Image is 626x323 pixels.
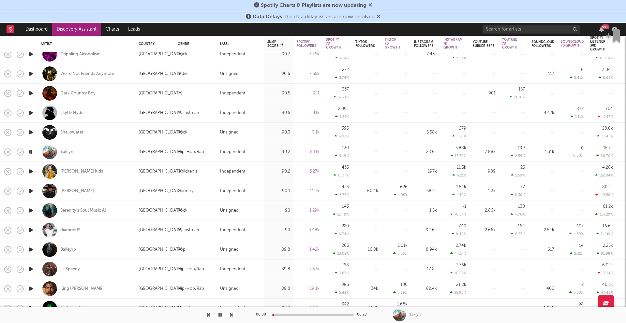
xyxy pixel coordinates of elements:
div: 265 [342,244,349,248]
div: 2.32 % [570,251,584,256]
div: 989 [473,168,496,176]
div: [GEOGRAPHIC_DATA] [139,304,183,312]
div: 901 [473,90,496,97]
div: 99 + [601,24,609,29]
div: 279 [459,126,466,131]
div: 2.25k [603,244,613,248]
div: 160.51 % [595,56,613,60]
div: 430 [341,146,349,150]
div: 199 [518,146,525,150]
div: Mainstream Electronic [178,226,214,234]
div: 89.8 [267,246,290,254]
div: 7.55k [297,70,320,78]
div: YouTube Subscribers [473,40,495,48]
div: Indie [178,70,187,78]
div: [PERSON_NAME] [60,188,94,194]
div: 5.11k [297,148,320,156]
div: 16.6k [603,224,613,228]
div: 73.45 % [597,134,613,138]
div: Rock [178,50,187,58]
div: 10.95 % [450,271,466,275]
div: 2.86k [473,207,496,215]
div: [GEOGRAPHIC_DATA] [139,265,183,273]
div: Mainstream Electronic [178,109,214,117]
div: Mainstream Electronic [178,304,214,312]
div: 3.04k [602,68,613,72]
div: Independent [220,109,245,117]
div: Lil Speedy [60,266,80,272]
div: 164 [518,224,525,228]
div: Artist [41,42,129,46]
div: 100 [400,283,408,287]
div: 60.70 % [596,154,613,158]
div: 6.1k [297,129,320,136]
a: Charts [101,23,124,36]
div: 4.76 % [511,212,525,217]
div: 2.59 % [511,154,525,158]
div: -704 [604,107,613,111]
button: 99+ [599,27,604,32]
div: Unsigned [220,207,239,215]
div: 7.57k [297,265,320,273]
div: 35.90 % [450,290,466,295]
div: Unsigned [220,70,239,78]
div: 626 [400,185,408,189]
div: 90.5 [267,109,290,117]
div: 90.3 [267,129,290,136]
div: 2.54k [531,226,554,234]
div: 6.74 % [335,232,349,236]
div: 337 [342,87,349,91]
div: 44.17 % [450,251,466,256]
div: Independent [220,50,245,58]
div: 4.51 % [335,56,349,60]
div: 1.5k [414,207,437,215]
div: [GEOGRAPHIC_DATA] [139,207,183,215]
div: 14 [579,244,584,248]
div: 11.7k [297,187,320,195]
div: 11.5k [457,165,466,170]
div: Hip-Hop/Rap [178,265,204,273]
div: Instagram 7D Growth [443,38,463,49]
div: Children's [178,168,197,176]
a: Leads [124,23,144,36]
a: Shallowater [60,130,83,135]
div: 617 [531,246,554,254]
div: 28.6k [602,126,613,131]
div: diamond* [60,227,80,233]
div: 5.41 % [570,76,584,80]
div: [GEOGRAPHIC_DATA] [139,285,183,293]
div: 1.05 % [394,193,408,197]
div: Country [178,187,193,195]
div: 41k [297,109,320,117]
div: Spotify 7D Growth [326,38,341,49]
div: 89.8 [267,265,290,273]
div: King [PERSON_NAME] [60,286,104,292]
div: YouTube 7D Growth [502,38,517,49]
div: Independent [220,90,245,97]
div: Genre [178,42,210,46]
div: 1.68k [397,302,408,306]
a: [PERSON_NAME] Kids [60,169,103,175]
div: 21.10 % [510,95,525,99]
div: 17.8k [414,265,437,273]
div: 31.8k [355,304,378,312]
div: Spotify Listener 30D Growth [590,36,605,51]
div: 1.29k [297,207,320,215]
div: 00:28 [357,311,370,319]
span: Dismiss [368,3,372,8]
div: 42.2k [531,109,554,117]
div: 152.84 % [595,173,613,177]
div: 130 [518,204,525,209]
div: 19.1k [297,285,320,293]
div: 00:00 [256,311,269,319]
div: 6.63 % [599,76,613,80]
div: 435 [342,165,349,170]
div: 15.70 % [451,154,466,158]
div: 740 [459,224,466,228]
div: 6.57 % [511,232,525,236]
span: Dismiss [377,14,380,20]
div: 15.37 % [334,173,349,177]
div: 143 [342,204,349,209]
a: Dashboard [21,23,52,36]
